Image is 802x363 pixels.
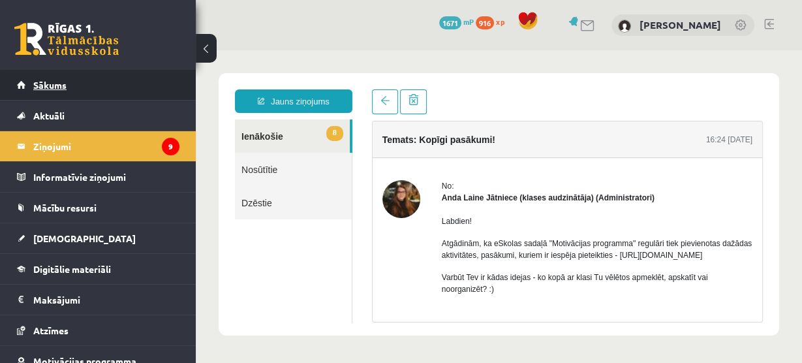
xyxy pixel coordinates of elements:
div: No: [246,130,557,142]
span: Digitālie materiāli [33,263,111,275]
span: Mācību resursi [33,202,97,213]
span: 916 [476,16,494,29]
a: Atzīmes [17,315,179,345]
a: Ziņojumi9 [17,131,179,161]
a: Sākums [17,70,179,100]
img: Anda Laine Jātniece (klases audzinātāja) [187,130,224,168]
a: 1671 mP [439,16,474,27]
div: 16:24 [DATE] [510,84,557,95]
h4: Temats: Kopīgi pasākumi! [187,84,300,95]
span: 8 [131,76,147,91]
span: Sākums [33,79,67,91]
a: 916 xp [476,16,511,27]
img: Arita Kaņepe [618,20,631,33]
a: [DEMOGRAPHIC_DATA] [17,223,179,253]
legend: Maksājumi [33,285,179,315]
legend: Informatīvie ziņojumi [33,162,179,192]
p: Atgādinām, ka eSkolas sadaļā "Motivācijas programma" regulāri tiek pievienotas dažādas aktivitāte... [246,187,557,211]
span: 1671 [439,16,461,29]
a: Dzēstie [39,136,156,169]
span: [DEMOGRAPHIC_DATA] [33,232,136,244]
a: Mācību resursi [17,193,179,223]
span: mP [463,16,474,27]
a: Maksājumi [17,285,179,315]
a: 8Ienākošie [39,69,154,103]
a: Nosūtītie [39,103,156,136]
a: Digitālie materiāli [17,254,179,284]
a: Jauns ziņojums [39,39,157,63]
a: Rīgas 1. Tālmācības vidusskola [14,23,119,55]
span: Atzīmes [33,324,69,336]
span: Aktuāli [33,110,65,121]
i: 9 [162,138,179,155]
p: Varbūt Tev ir kādas idejas - ko kopā ar klasi Tu vēlētos apmeklēt, apskatīt vai noorganizēt? :) [246,221,557,245]
a: Informatīvie ziņojumi [17,162,179,192]
p: Labdien! [246,165,557,177]
strong: Anda Laine Jātniece (klases audzinātāja) (Administratori) [246,143,459,152]
span: xp [496,16,504,27]
legend: Ziņojumi [33,131,179,161]
a: Aktuāli [17,101,179,131]
a: [PERSON_NAME] [640,18,721,31]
